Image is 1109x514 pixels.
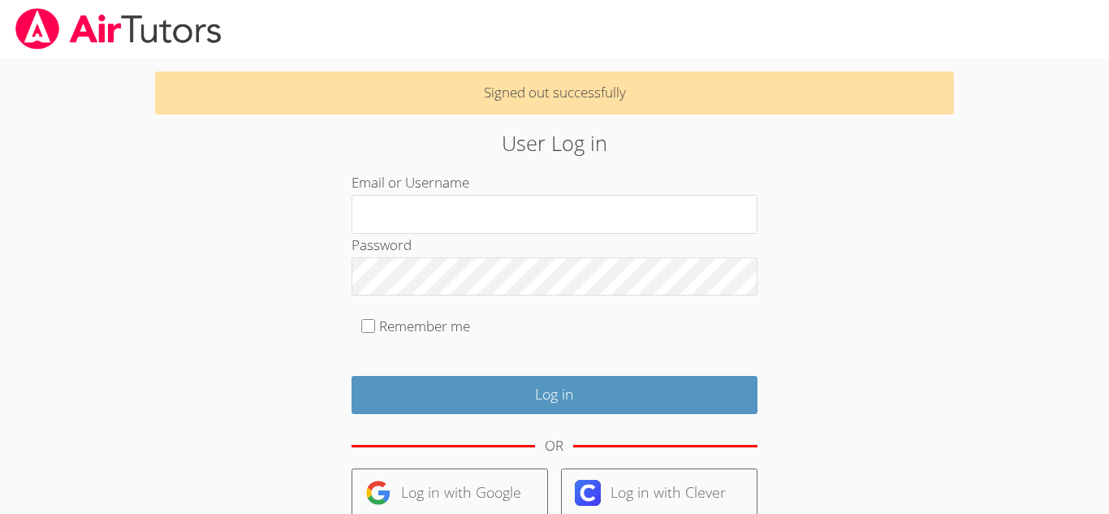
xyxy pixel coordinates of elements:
label: Password [352,235,412,254]
img: clever-logo-6eab21bc6e7a338710f1a6ff85c0baf02591cd810cc4098c63d3a4b26e2feb20.svg [575,480,601,506]
label: Remember me [379,317,470,335]
label: Email or Username [352,173,469,192]
img: google-logo-50288ca7cdecda66e5e0955fdab243c47b7ad437acaf1139b6f446037453330a.svg [365,480,391,506]
p: Signed out successfully [155,71,954,114]
img: airtutors_banner-c4298cdbf04f3fff15de1276eac7730deb9818008684d7c2e4769d2f7ddbe033.png [14,8,223,50]
div: OR [545,434,563,458]
input: Log in [352,376,757,414]
h2: User Log in [255,127,854,158]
